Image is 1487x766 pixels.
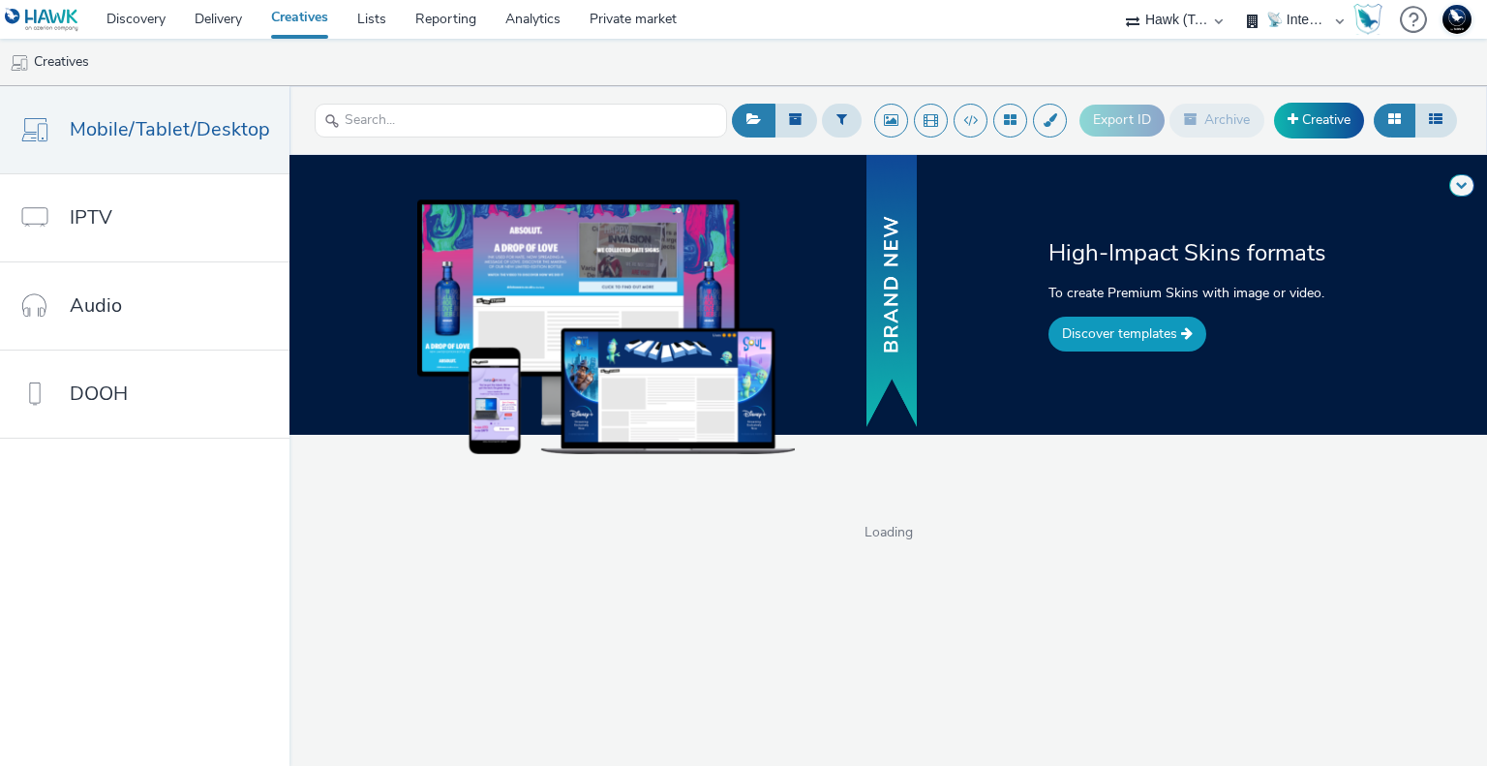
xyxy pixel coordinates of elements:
p: To create Premium Skins with image or video. [1048,283,1338,303]
img: undefined Logo [5,8,79,32]
input: Search... [315,104,727,138]
span: DOOH [70,380,128,408]
h2: High-Impact Skins formats [1048,237,1338,268]
span: IPTV [70,203,112,231]
a: Creative [1274,103,1364,138]
img: Support Hawk [1442,5,1472,34]
span: Mobile/Tablet/Desktop [70,115,270,143]
button: Archive [1169,104,1264,137]
button: Export ID [1079,105,1165,136]
a: Hawk Academy [1353,4,1390,35]
a: Discover templates [1048,317,1206,352]
img: Hawk Academy [1353,4,1382,35]
span: Audio [70,291,122,320]
button: Grid [1374,104,1415,137]
img: mobile [10,53,29,73]
img: example of skins on dekstop, tablet and mobile devices [417,199,795,453]
span: Loading [289,523,1487,542]
button: Table [1414,104,1457,137]
img: banner with new text [863,152,921,432]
